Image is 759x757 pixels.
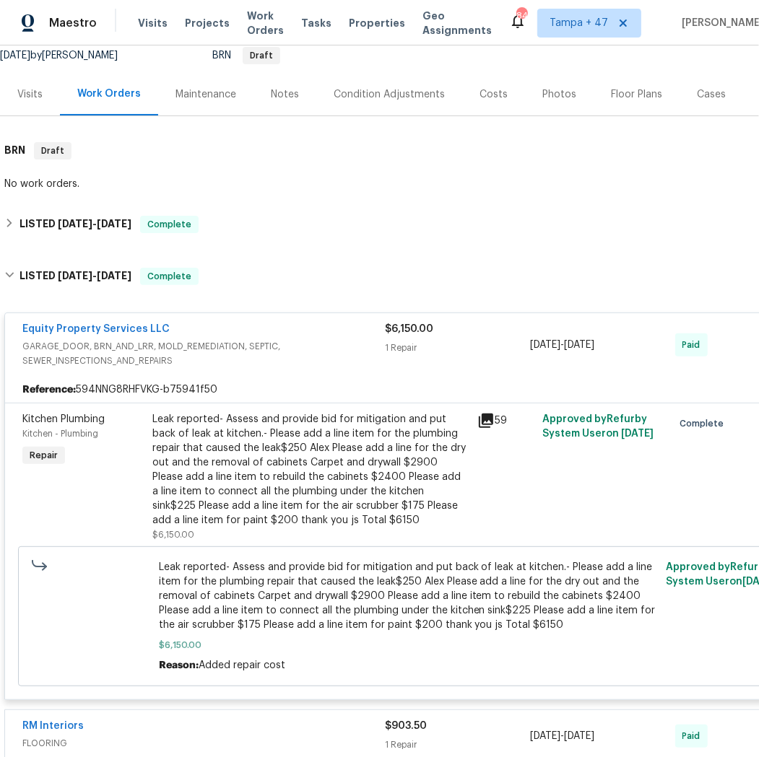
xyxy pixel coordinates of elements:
b: Reference: [22,382,76,397]
span: Draft [244,51,279,60]
span: Geo Assignments [422,9,492,38]
div: Cases [697,87,726,102]
span: Complete [680,416,729,431]
span: Leak reported- Assess and provide bid for mitigation and put back of leak at kitchen.- Please add... [159,560,658,632]
div: Floor Plans [611,87,662,102]
span: Approved by Refurby System User on [542,414,654,439]
div: Maintenance [175,87,236,102]
span: Kitchen Plumbing [22,414,105,424]
span: Kitchen - Plumbing [22,429,98,438]
span: [DATE] [58,219,92,229]
span: Added repair cost [199,660,285,670]
a: RM Interiors [22,721,84,731]
span: $903.50 [385,721,427,731]
span: Tasks [301,18,331,28]
span: [DATE] [564,340,594,350]
div: Work Orders [77,87,141,101]
span: Paid [682,729,706,743]
div: Notes [271,87,299,102]
span: [DATE] [97,271,131,281]
span: $6,150.00 [385,324,433,334]
span: $6,150.00 [159,638,658,652]
span: Repair [24,448,64,463]
span: BRN [212,51,280,61]
span: $6,150.00 [152,530,194,539]
div: Photos [542,87,576,102]
span: Complete [142,269,197,284]
h6: LISTED [19,268,131,285]
span: Properties [349,16,405,30]
span: - [58,219,131,229]
span: [DATE] [97,219,131,229]
div: Leak reported- Assess and provide bid for mitigation and put back of leak at kitchen.- Please add... [152,412,469,528]
a: Equity Property Services LLC [22,324,170,334]
span: Reason: [159,660,199,670]
h6: LISTED [19,216,131,233]
span: [DATE] [58,271,92,281]
span: Complete [142,217,197,232]
span: FLOORING [22,736,385,751]
div: 59 [477,412,534,429]
span: Paid [682,338,706,352]
span: [DATE] [621,429,654,439]
span: - [58,271,131,281]
span: Maestro [49,16,97,30]
span: [DATE] [530,340,560,350]
h6: BRN [4,142,25,159]
span: [DATE] [564,731,594,741]
div: 1 Repair [385,341,530,355]
div: Visits [17,87,43,102]
span: GARAGE_DOOR, BRN_AND_LRR, MOLD_REMEDIATION, SEPTIC, SEWER_INSPECTIONS_AND_REPAIRS [22,339,385,368]
div: Condition Adjustments [334,87,445,102]
span: [DATE] [530,731,560,741]
div: 1 Repair [385,738,530,752]
span: Projects [185,16,230,30]
span: - [530,338,594,352]
div: Costs [480,87,508,102]
span: - [530,729,594,743]
span: Draft [35,144,70,158]
span: Work Orders [247,9,284,38]
div: 848 [516,9,526,23]
span: Tampa + 47 [550,16,608,30]
span: Visits [138,16,168,30]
